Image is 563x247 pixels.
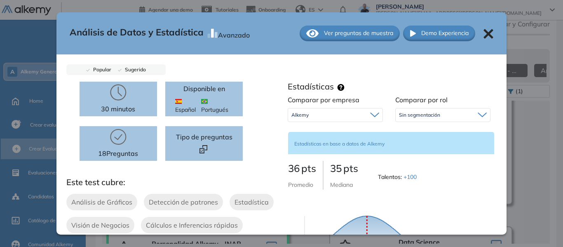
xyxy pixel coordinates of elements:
span: Sugerido [122,66,146,73]
span: pts [343,162,358,174]
h3: Estadísticas [288,82,334,92]
span: Alkemy [291,112,309,118]
span: pts [301,162,316,174]
div: Avanzado [218,27,250,40]
span: Análisis de Datos y Estadística [70,26,204,41]
span: Sin segmentación [399,112,440,118]
p: 36 [288,161,316,176]
h3: Este test cubre: [66,177,281,187]
p: 18 Preguntas [98,148,138,158]
span: Talentos : [378,173,418,181]
p: 30 minutos [101,104,135,114]
span: Análisis de Gráficos [71,197,132,207]
span: +100 [403,173,417,181]
span: Visión de Negocios [71,220,129,230]
span: Popular [90,66,111,73]
span: Tipo de preguntas [176,132,232,142]
p: Disponible en [183,84,225,94]
p: 35 [330,161,358,176]
iframe: Chat Widget [522,207,563,247]
span: Promedio [288,181,313,188]
span: Comparar por empresa [288,96,359,104]
img: Format test logo [199,145,207,153]
span: Detección de patrones [149,197,218,207]
span: Comparar por rol [395,96,448,104]
span: Portugués [201,97,233,114]
span: Estadística [235,197,269,207]
span: Español [175,97,201,114]
img: ESP [175,99,182,104]
span: Estadísticas en base a datos de Alkemy [294,141,385,147]
span: Cálculos e Inferencias rápidas [146,220,238,230]
span: Mediana [330,181,353,188]
span: Demo Experiencia [421,29,469,38]
span: Ver preguntas de muestra [324,29,393,38]
img: BRA [201,99,208,104]
div: Widget de chat [522,207,563,247]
